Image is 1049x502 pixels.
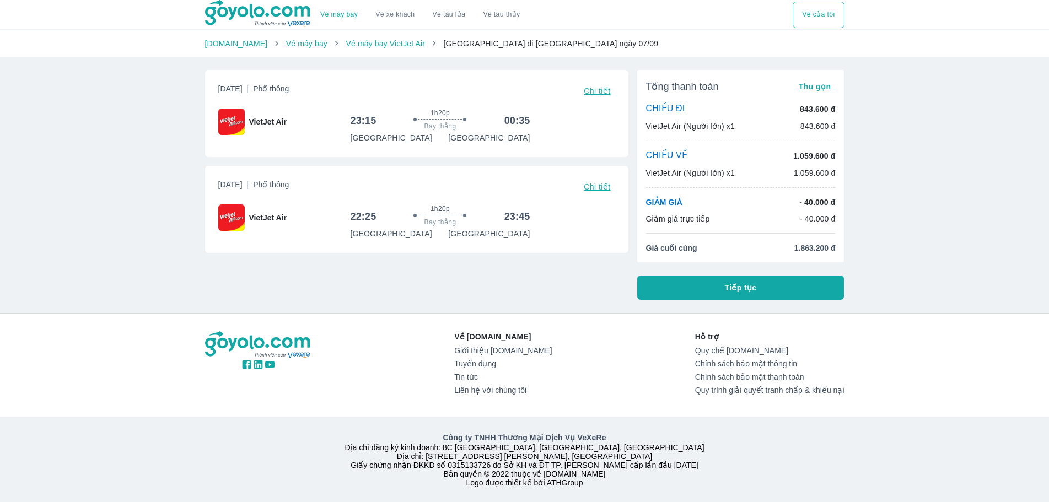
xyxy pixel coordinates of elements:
p: VietJet Air (Người lớn) x1 [646,121,735,132]
button: Vé tàu thủy [474,2,529,28]
span: Giá cuối cùng [646,242,697,253]
p: GIẢM GIÁ [646,197,682,208]
a: Vé máy bay [286,39,327,48]
a: Vé xe khách [375,10,415,19]
span: | [247,84,249,93]
img: logo [205,331,312,359]
a: Giới thiệu [DOMAIN_NAME] [454,346,552,355]
a: Tuyển dụng [454,359,552,368]
p: CHIỀU VỀ [646,150,688,162]
span: Bay thẳng [424,122,456,131]
p: 1.059.600 đ [793,150,835,161]
span: Chi tiết [584,87,610,95]
a: Vé máy bay VietJet Air [346,39,424,48]
button: Chi tiết [579,179,615,195]
a: Quy trình giải quyết tranh chấp & khiếu nại [695,386,844,395]
span: Phổ thông [253,180,289,189]
div: choose transportation mode [311,2,529,28]
a: Quy chế [DOMAIN_NAME] [695,346,844,355]
p: VietJet Air (Người lớn) x1 [646,168,735,179]
nav: breadcrumb [205,38,844,49]
span: Tổng thanh toán [646,80,719,93]
span: | [247,180,249,189]
span: Chi tiết [584,182,610,191]
a: Tin tức [454,373,552,381]
p: Hỗ trợ [695,331,844,342]
span: Bay thẳng [424,218,456,226]
span: Thu gọn [799,82,831,91]
div: choose transportation mode [793,2,844,28]
h6: 23:45 [504,210,530,223]
span: 1.863.200 đ [794,242,836,253]
p: - 40.000 đ [799,197,835,208]
a: Liên hệ với chúng tôi [454,386,552,395]
span: [DATE] [218,83,289,99]
a: [DOMAIN_NAME] [205,39,268,48]
button: Chi tiết [579,83,615,99]
button: Vé của tôi [793,2,844,28]
p: - 40.000 đ [800,213,836,224]
a: Vé máy bay [320,10,358,19]
span: 1h20p [431,109,450,117]
span: Phổ thông [253,84,289,93]
p: CHIỀU ĐI [646,103,685,115]
div: Địa chỉ đăng ký kinh doanh: 8C [GEOGRAPHIC_DATA], [GEOGRAPHIC_DATA], [GEOGRAPHIC_DATA] Địa chỉ: [... [198,432,851,487]
span: Tiếp tục [725,282,757,293]
p: 843.600 đ [800,121,836,132]
a: Chính sách bảo mật thanh toán [695,373,844,381]
span: VietJet Air [249,116,287,127]
span: VietJet Air [249,212,287,223]
p: Giảm giá trực tiếp [646,213,710,224]
span: 1h20p [431,204,450,213]
p: [GEOGRAPHIC_DATA] [350,228,432,239]
button: Tiếp tục [637,276,844,300]
h6: 23:15 [350,114,376,127]
p: [GEOGRAPHIC_DATA] [350,132,432,143]
h6: 00:35 [504,114,530,127]
p: Công ty TNHH Thương Mại Dịch Vụ VeXeRe [207,432,842,443]
p: 843.600 đ [800,104,835,115]
a: Chính sách bảo mật thông tin [695,359,844,368]
button: Thu gọn [794,79,836,94]
p: [GEOGRAPHIC_DATA] [448,228,530,239]
p: 1.059.600 đ [794,168,836,179]
p: [GEOGRAPHIC_DATA] [448,132,530,143]
h6: 22:25 [350,210,376,223]
span: [GEOGRAPHIC_DATA] đi [GEOGRAPHIC_DATA] ngày 07/09 [443,39,658,48]
p: Về [DOMAIN_NAME] [454,331,552,342]
span: [DATE] [218,179,289,195]
a: Vé tàu lửa [424,2,475,28]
